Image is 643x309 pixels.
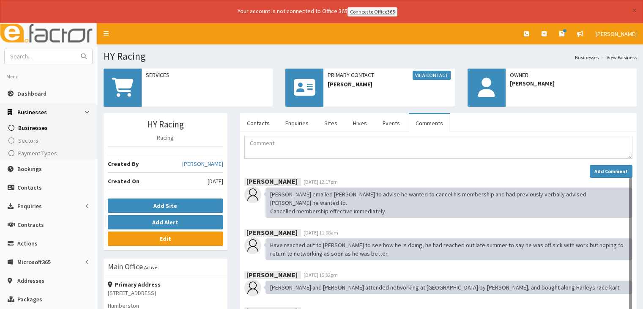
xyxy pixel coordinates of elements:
p: [STREET_ADDRESS] [108,289,223,297]
span: Payment Types [18,149,57,157]
b: [PERSON_NAME] [246,177,298,185]
div: [PERSON_NAME] emailed [PERSON_NAME] to advise he wanted to cancel his membership and had previous... [265,188,632,218]
a: Sites [317,114,344,132]
a: [PERSON_NAME] [182,160,223,168]
span: [DATE] 15:32pm [304,272,338,278]
span: Enquiries [17,202,42,210]
span: [PERSON_NAME] [596,30,637,38]
li: View Business [599,54,637,61]
h1: HY Racing [104,51,637,62]
span: Businesses [18,124,48,132]
div: [PERSON_NAME] and [PERSON_NAME] attended networking at [GEOGRAPHIC_DATA] by [PERSON_NAME], and bo... [265,281,632,294]
textarea: Comment [244,136,632,159]
span: Contracts [17,221,44,229]
a: View Contact [413,71,451,80]
b: Edit [160,235,171,243]
span: Contacts [17,184,42,191]
a: Edit [108,232,223,246]
a: [PERSON_NAME] [589,23,643,44]
span: [DATE] [208,177,223,185]
span: Addresses [17,277,44,284]
strong: Add Comment [594,168,628,174]
a: Businesses [575,54,599,61]
span: Owner [510,71,632,79]
span: Businesses [17,108,47,116]
a: Connect to Office365 [347,7,397,17]
input: Search... [5,49,76,64]
a: Sectors [2,134,97,147]
a: Events [376,114,407,132]
a: Comments [409,114,450,132]
p: Racing [108,133,223,142]
div: Your account is not connected to Office 365 [70,7,565,17]
span: Primary Contact [328,71,450,80]
div: Have reached out to [PERSON_NAME] to see how he is doing, he had reached out late summer to say h... [265,238,632,260]
strong: Primary Address [108,281,161,288]
a: Businesses [2,121,97,134]
b: Add Alert [152,218,178,226]
span: Services [146,71,268,79]
small: Active [144,264,157,270]
span: Actions [17,240,38,247]
span: [PERSON_NAME] [510,79,632,88]
span: [PERSON_NAME] [328,80,450,88]
button: Add Comment [590,165,632,178]
span: [DATE] 12:17pm [304,179,338,185]
b: Created On [108,177,140,185]
a: Hives [346,114,374,132]
b: Created By [108,160,139,168]
h3: HY Racing [108,119,223,129]
span: Bookings [17,165,42,173]
span: Microsoft365 [17,258,51,266]
button: Add Alert [108,215,223,229]
span: Sectors [18,137,38,144]
b: Add Site [153,202,177,210]
a: Enquiries [279,114,315,132]
h3: Main Office [108,263,143,270]
span: [DATE] 11:08am [304,229,338,236]
button: × [632,6,637,15]
a: Payment Types [2,147,97,160]
b: [PERSON_NAME] [246,270,298,279]
span: Dashboard [17,90,47,97]
b: [PERSON_NAME] [246,228,298,236]
a: Contacts [240,114,276,132]
span: Packages [17,295,42,303]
